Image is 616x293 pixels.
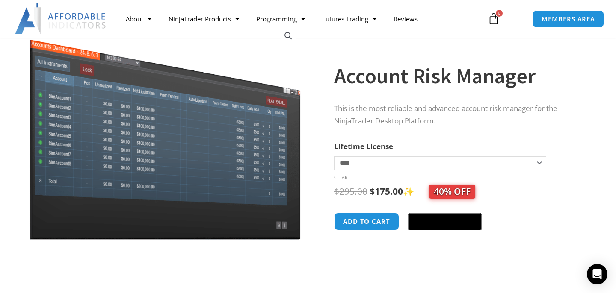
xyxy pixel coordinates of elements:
span: ✨ [403,185,475,197]
a: Futures Trading [314,9,385,29]
a: Clear options [334,174,347,180]
span: 0 [496,10,503,17]
a: View full-screen image gallery [281,28,296,44]
span: $ [334,185,339,197]
label: Lifetime License [334,141,393,151]
a: MEMBERS AREA [533,10,604,28]
span: 40% OFF [429,185,475,199]
iframe: PayPal Message 1 [334,242,584,249]
bdi: 175.00 [370,185,403,197]
bdi: 295.00 [334,185,367,197]
h1: Account Risk Manager [334,61,584,91]
button: Buy with GPay [408,213,482,230]
nav: Menu [117,9,481,29]
span: MEMBERS AREA [542,16,595,22]
a: 0 [475,6,512,31]
a: Reviews [385,9,426,29]
img: LogoAI | Affordable Indicators – NinjaTrader [15,3,107,34]
span: $ [370,185,375,197]
div: Open Intercom Messenger [587,264,607,284]
a: Programming [248,9,314,29]
p: This is the most reliable and advanced account risk manager for the NinjaTrader Desktop Platform. [334,103,584,127]
button: Add to cart [334,213,399,230]
a: About [117,9,160,29]
a: NinjaTrader Products [160,9,248,29]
